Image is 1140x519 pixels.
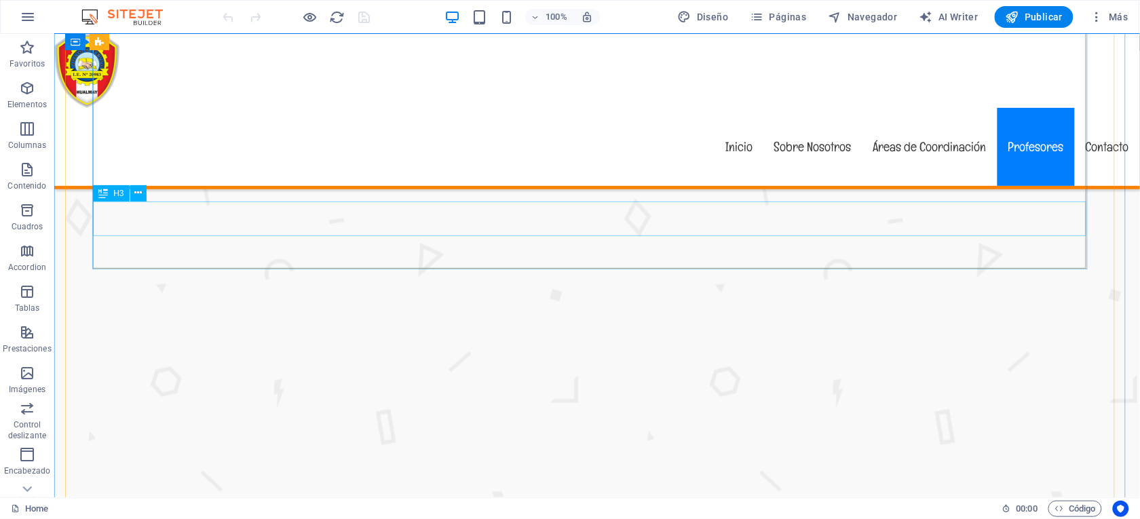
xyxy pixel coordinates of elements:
p: Contenido [7,180,46,191]
img: Editor Logo [78,9,180,25]
p: Tablas [15,303,40,313]
span: Publicar [1006,10,1063,24]
p: Imágenes [9,384,45,395]
p: Elementos [7,99,47,110]
span: Páginas [750,10,807,24]
button: Páginas [745,6,812,28]
p: Encabezado [4,465,50,476]
h6: 100% [546,9,567,25]
span: : [1026,503,1028,514]
i: Al redimensionar, ajustar el nivel de zoom automáticamente para ajustarse al dispositivo elegido. [581,11,593,23]
button: AI Writer [914,6,984,28]
div: Diseño (Ctrl+Alt+Y) [672,6,734,28]
button: Publicar [995,6,1074,28]
span: Diseño [678,10,729,24]
p: Prestaciones [3,343,51,354]
span: 00 00 [1016,501,1038,517]
span: Más [1090,10,1128,24]
p: Columnas [8,140,47,151]
span: H3 [113,189,123,197]
button: Haz clic para salir del modo de previsualización y seguir editando [302,9,318,25]
p: Cuadros [12,221,43,232]
p: Favoritos [9,58,45,69]
button: Navegador [823,6,903,28]
i: Volver a cargar página [330,9,345,25]
span: Código [1054,501,1096,517]
button: Usercentrics [1113,501,1129,517]
button: Código [1048,501,1102,517]
p: Accordion [8,262,46,273]
button: reload [329,9,345,25]
button: Diseño [672,6,734,28]
span: Navegador [829,10,898,24]
a: Haz clic para cancelar la selección y doble clic para abrir páginas [11,501,48,517]
h6: Tiempo de la sesión [1002,501,1038,517]
span: AI Writer [919,10,978,24]
button: Más [1084,6,1134,28]
button: 100% [525,9,573,25]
